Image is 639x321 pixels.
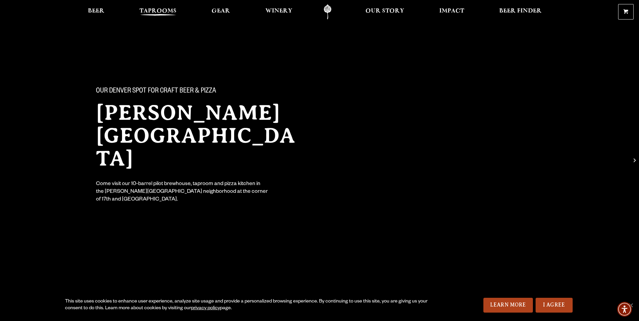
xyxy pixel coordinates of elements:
a: Learn More [483,298,533,313]
a: Odell Home [315,4,340,20]
span: Beer Finder [499,8,542,14]
span: Our Denver spot for craft beer & pizza [96,87,216,96]
div: Come visit our 10-barrel pilot brewhouse, taproom and pizza kitchen in the [PERSON_NAME][GEOGRAPH... [96,181,268,204]
span: Gear [212,8,230,14]
span: Impact [439,8,464,14]
h2: [PERSON_NAME][GEOGRAPHIC_DATA] [96,101,306,170]
a: I Agree [536,298,573,313]
a: Winery [261,4,297,20]
a: Taprooms [135,4,181,20]
a: Our Story [361,4,409,20]
a: Impact [435,4,469,20]
span: Beer [88,8,104,14]
span: Our Story [365,8,404,14]
span: Winery [265,8,292,14]
div: This site uses cookies to enhance user experience, analyze site usage and provide a personalized ... [65,298,428,312]
span: Taprooms [139,8,177,14]
a: privacy policy [191,306,220,311]
div: Accessibility Menu [617,302,632,317]
a: Beer [84,4,109,20]
a: Gear [207,4,234,20]
a: Beer Finder [495,4,546,20]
